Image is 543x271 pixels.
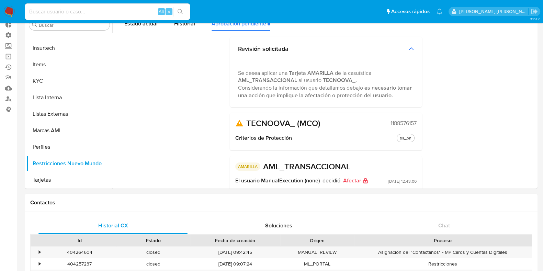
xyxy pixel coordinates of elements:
[26,106,112,122] button: Listas Externas
[26,56,112,73] button: Items
[354,258,532,270] div: Restricciones
[391,8,430,15] span: Accesos rápidos
[280,258,354,270] div: ML_PORTAL
[43,258,116,270] div: 404257237
[359,237,527,244] div: Proceso
[459,8,529,15] p: camila.baquero@mercadolibre.com.co
[530,16,540,22] span: 3.161.2
[280,247,354,258] div: MANUAL_REVIEW
[98,222,128,229] span: Historial CX
[39,22,107,28] input: Buscar
[116,247,190,258] div: closed
[39,261,41,267] div: •
[531,8,538,15] a: Salir
[285,237,349,244] div: Origen
[26,139,112,155] button: Perfiles
[43,247,116,258] div: 404264604
[47,237,112,244] div: Id
[39,249,41,256] div: •
[30,199,532,206] h1: Contactos
[26,40,112,56] button: Insurtech
[159,8,164,15] span: Alt
[26,73,112,89] button: KYC
[168,8,170,15] span: s
[25,7,190,16] input: Buscar usuario o caso...
[26,122,112,139] button: Marcas AML
[26,89,112,106] button: Lista Interna
[32,22,37,27] button: Buscar
[265,222,292,229] span: Soluciones
[121,237,185,244] div: Estado
[26,155,112,172] button: Restricciones Nuevo Mundo
[190,247,280,258] div: [DATE] 09:42:45
[173,7,187,16] button: search-icon
[438,222,450,229] span: Chat
[437,9,442,14] a: Notificaciones
[195,237,275,244] div: Fecha de creación
[26,172,112,188] button: Tarjetas
[354,247,532,258] div: Asignación del "Contactanos" - MP Cards y Cuentas Digitales
[190,258,280,270] div: [DATE] 09:07:24
[116,258,190,270] div: closed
